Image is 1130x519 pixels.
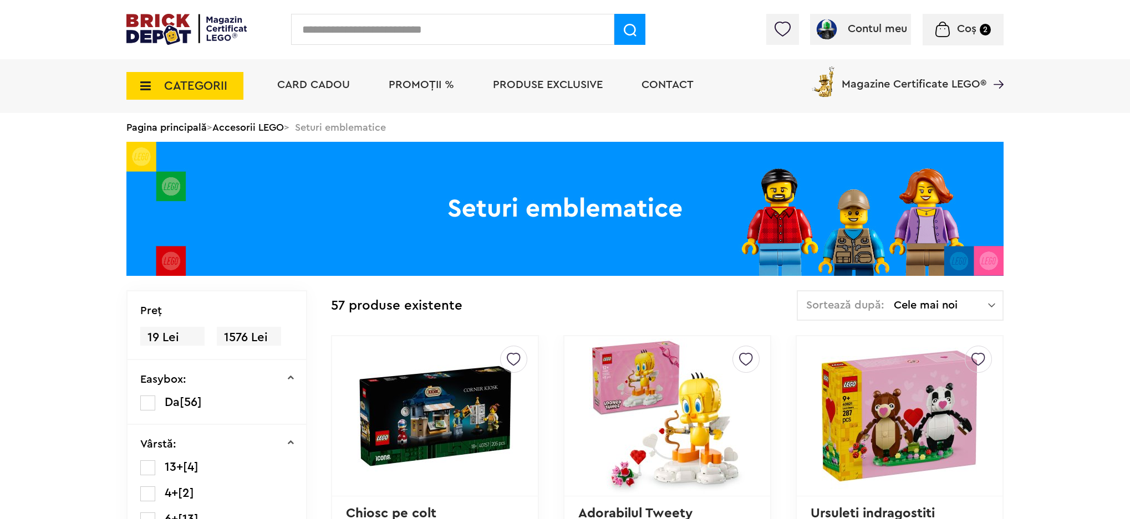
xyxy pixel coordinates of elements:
[165,487,178,499] span: 4+
[165,396,180,408] span: Da
[957,23,976,34] span: Coș
[822,338,977,494] img: Ursuleti indragostiti
[164,80,227,92] span: CATEGORII
[180,396,202,408] span: [56]
[183,461,198,473] span: [4]
[178,487,194,499] span: [2]
[331,290,462,322] div: 57 produse existente
[848,23,907,34] span: Contul meu
[126,142,1004,276] img: Seturi emblematice
[140,305,162,316] p: Preţ
[126,122,207,132] a: Pagina principală
[389,79,454,90] a: PROMOȚII %
[217,327,281,348] span: 1576 Lei
[165,461,183,473] span: 13+
[842,64,986,90] span: Magazine Certificate LEGO®
[642,79,694,90] a: Contact
[806,300,884,311] span: Sortează după:
[140,327,205,348] span: 19 Lei
[140,439,176,450] p: Vârstă:
[980,24,991,35] small: 2
[212,122,284,132] a: Accesorii LEGO
[140,374,186,385] p: Easybox:
[126,113,1004,142] div: > > Seturi emblematice
[815,23,907,34] a: Contul meu
[986,64,1004,75] a: Magazine Certificate LEGO®
[894,300,988,311] span: Cele mai noi
[358,338,513,494] img: Chiosc pe colt
[493,79,603,90] a: Produse exclusive
[589,338,745,494] img: Adorabilul Tweety
[277,79,350,90] a: Card Cadou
